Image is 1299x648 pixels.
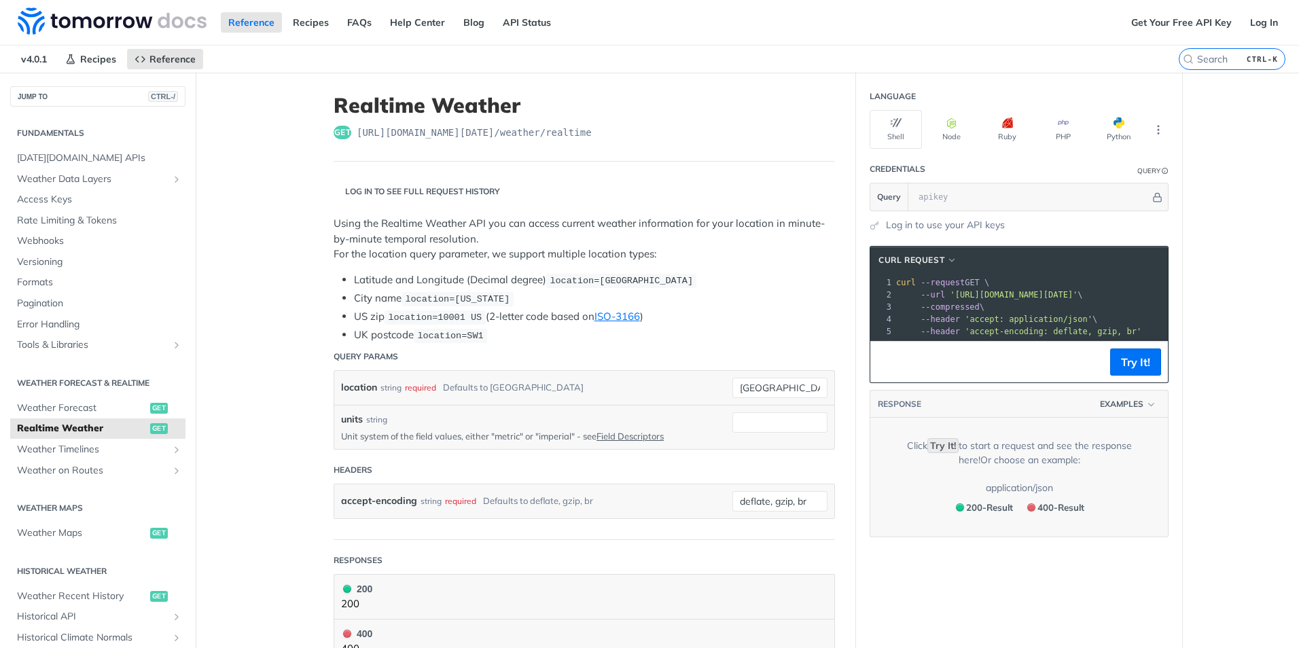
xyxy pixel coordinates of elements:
[357,126,592,139] span: https://api.tomorrow.io/v4/weather/realtime
[896,278,916,287] span: curl
[354,309,835,325] li: US zip (2-letter code based on )
[334,554,382,566] div: Responses
[10,523,185,543] a: Weather Mapsget
[10,231,185,251] a: Webhooks
[10,607,185,627] a: Historical APIShow subpages for Historical API
[870,313,893,325] div: 4
[956,503,964,511] span: 200
[341,412,363,427] label: units
[17,631,168,645] span: Historical Climate Normals
[10,439,185,460] a: Weather TimelinesShow subpages for Weather Timelines
[870,183,908,211] button: Query
[17,526,147,540] span: Weather Maps
[382,12,452,33] a: Help Center
[456,12,492,33] a: Blog
[597,431,664,442] a: Field Descriptors
[405,378,436,397] div: required
[171,465,182,476] button: Show subpages for Weather on Routes
[896,278,989,287] span: GET \
[877,191,901,203] span: Query
[1110,348,1161,376] button: Try It!
[877,352,896,372] button: Copy to clipboard
[343,585,351,593] span: 200
[10,377,185,389] h2: Weather Forecast & realtime
[171,340,182,350] button: Show subpages for Tools & Libraries
[896,314,1097,324] span: \
[1243,52,1281,66] kbd: CTRL-K
[1137,166,1169,176] div: QueryInformation
[150,403,168,414] span: get
[870,276,893,289] div: 1
[58,49,124,69] a: Recipes
[17,276,182,289] span: Formats
[14,49,54,69] span: v4.0.1
[17,401,147,415] span: Weather Forecast
[17,590,147,603] span: Weather Recent History
[334,126,351,139] span: get
[10,314,185,335] a: Error Handling
[443,378,584,397] div: Defaults to [GEOGRAPHIC_DATA]
[878,254,944,266] span: cURL Request
[925,110,978,149] button: Node
[17,464,168,478] span: Weather on Routes
[896,290,1083,300] span: \
[421,491,442,511] div: string
[17,610,168,624] span: Historical API
[341,581,828,612] button: 200 200200
[10,398,185,418] a: Weather Forecastget
[950,290,1078,300] span: '[URL][DOMAIN_NAME][DATE]'
[986,481,1053,495] div: application/json
[870,90,916,103] div: Language
[445,491,476,511] div: required
[870,301,893,313] div: 3
[354,272,835,288] li: Latitude and Longitude (Decimal degree)
[1150,190,1164,204] button: Hide
[334,185,500,198] div: Log in to see full request history
[10,502,185,514] h2: Weather Maps
[1162,168,1169,175] i: Information
[380,378,402,397] div: string
[171,632,182,643] button: Show subpages for Historical Climate Normals
[10,335,185,355] a: Tools & LibrariesShow subpages for Tools & Libraries
[340,12,379,33] a: FAQs
[366,414,387,426] div: string
[10,148,185,168] a: [DATE][DOMAIN_NAME] APIs
[354,291,835,306] li: City name
[341,378,377,397] label: location
[1095,397,1161,411] button: Examples
[148,91,178,102] span: CTRL-/
[896,302,984,312] span: \
[877,397,922,411] button: RESPONSE
[981,110,1033,149] button: Ruby
[127,49,203,69] a: Reference
[495,12,558,33] a: API Status
[221,12,282,33] a: Reference
[921,302,980,312] span: --compressed
[870,325,893,338] div: 5
[334,350,398,363] div: Query Params
[285,12,336,33] a: Recipes
[1124,12,1239,33] a: Get Your Free API Key
[550,276,693,286] span: location=[GEOGRAPHIC_DATA]
[150,528,168,539] span: get
[17,255,182,269] span: Versioning
[417,331,483,341] span: location=SW1
[10,127,185,139] h2: Fundamentals
[354,327,835,343] li: UK postcode
[150,591,168,602] span: get
[870,163,925,175] div: Credentials
[10,252,185,272] a: Versioning
[1137,166,1160,176] div: Query
[388,312,482,323] span: location=10001 US
[921,327,960,336] span: --header
[1152,124,1164,136] svg: More ellipsis
[343,630,351,638] span: 400
[17,318,182,331] span: Error Handling
[966,502,1013,513] span: 200 - Result
[341,626,372,641] div: 400
[10,190,185,210] a: Access Keys
[334,216,835,262] p: Using the Realtime Weather API you can access current weather information for your location in mi...
[10,169,185,190] a: Weather Data LayersShow subpages for Weather Data Layers
[886,218,1005,232] a: Log in to use your API keys
[10,293,185,314] a: Pagination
